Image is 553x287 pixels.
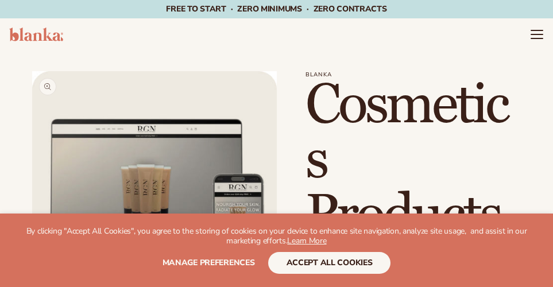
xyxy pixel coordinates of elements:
button: Manage preferences [163,252,255,274]
summary: Menu [530,28,544,41]
button: accept all cookies [268,252,391,274]
span: Manage preferences [163,257,255,268]
a: Learn More [287,235,326,246]
img: logo [9,28,63,41]
span: Free to start · ZERO minimums · ZERO contracts [166,3,386,14]
p: By clicking "Accept All Cookies", you agree to the storing of cookies on your device to enhance s... [23,227,530,246]
p: Blanka [305,71,521,78]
